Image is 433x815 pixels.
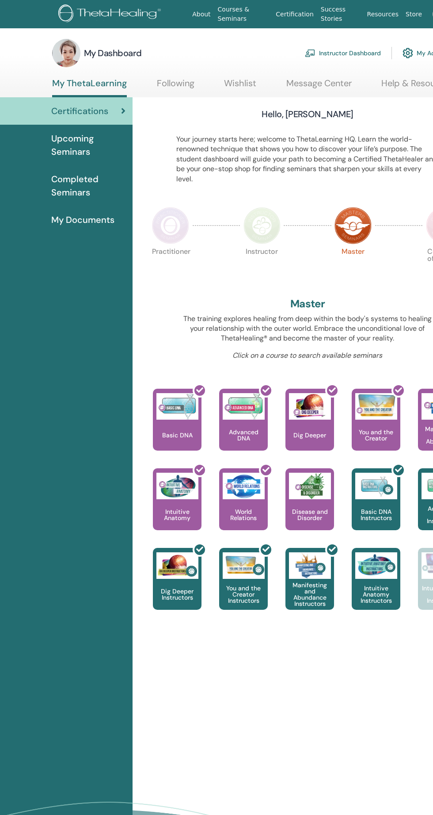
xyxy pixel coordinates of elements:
img: You and the Creator Instructors [223,552,265,579]
p: Dig Deeper Instructors [153,588,201,601]
h3: My Dashboard [84,47,142,59]
img: Intuitive Anatomy Instructors [355,552,397,579]
a: Following [157,78,194,95]
img: Disease and Disorder [289,473,331,499]
a: World Relations World Relations [219,468,268,548]
a: Resources [364,6,403,23]
h3: Hello, [PERSON_NAME] [262,108,353,120]
a: Instructor Dashboard [305,43,381,63]
img: World Relations [223,473,265,499]
p: Practitioner [152,248,189,285]
a: Disease and Disorder Disease and Disorder [285,468,334,548]
p: Intuitive Anatomy [153,509,201,521]
img: Master [334,207,372,244]
a: Manifesting and Abundance Instructors Manifesting and Abundance Instructors [285,548,334,628]
img: Advanced DNA [223,393,265,420]
img: Intuitive Anatomy [156,473,198,499]
p: Master [334,248,372,285]
img: Basic DNA [156,393,198,420]
a: Success Stories [317,1,364,27]
a: About [189,6,214,23]
img: Basic DNA Instructors [355,473,397,499]
a: Basic DNA Instructors Basic DNA Instructors [352,468,400,548]
a: Certification [272,6,317,23]
a: Intuitive Anatomy Intuitive Anatomy [153,468,201,548]
a: Advanced DNA Advanced DNA [219,389,268,468]
span: My Documents [51,213,114,226]
a: You and the Creator Instructors You and the Creator Instructors [219,548,268,628]
span: Certifications [51,104,108,118]
a: Courses & Seminars [214,1,273,27]
img: Dig Deeper [289,393,331,420]
a: My ThetaLearning [52,78,127,97]
a: Intuitive Anatomy Instructors Intuitive Anatomy Instructors [352,548,400,628]
h2: Master [290,298,325,310]
a: Message Center [286,78,352,95]
img: You and the Creator [355,393,397,417]
a: Dig Deeper Dig Deeper [285,389,334,468]
img: Dig Deeper Instructors [156,552,198,579]
a: Wishlist [224,78,256,95]
p: Manifesting and Abundance Instructors [285,582,334,607]
img: cog.svg [403,46,413,61]
p: Intuitive Anatomy Instructors [352,585,400,604]
img: Practitioner [152,207,189,244]
img: Manifesting and Abundance Instructors [289,552,331,579]
img: chalkboard-teacher.svg [305,49,315,57]
span: Upcoming Seminars [51,132,125,158]
p: Dig Deeper [290,432,330,438]
p: World Relations [219,509,268,521]
a: Dig Deeper Instructors Dig Deeper Instructors [153,548,201,628]
a: Basic DNA Basic DNA [153,389,201,468]
p: Instructor [243,248,281,285]
img: Instructor [243,207,281,244]
img: logo.png [58,4,164,24]
span: Completed Seminars [51,172,125,199]
p: Disease and Disorder [285,509,334,521]
a: You and the Creator You and the Creator [352,389,400,468]
p: Basic DNA Instructors [352,509,400,521]
img: default.jpg [52,39,80,67]
p: Advanced DNA [219,429,268,441]
p: You and the Creator [352,429,400,441]
p: You and the Creator Instructors [219,585,268,604]
a: Store [402,6,425,23]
